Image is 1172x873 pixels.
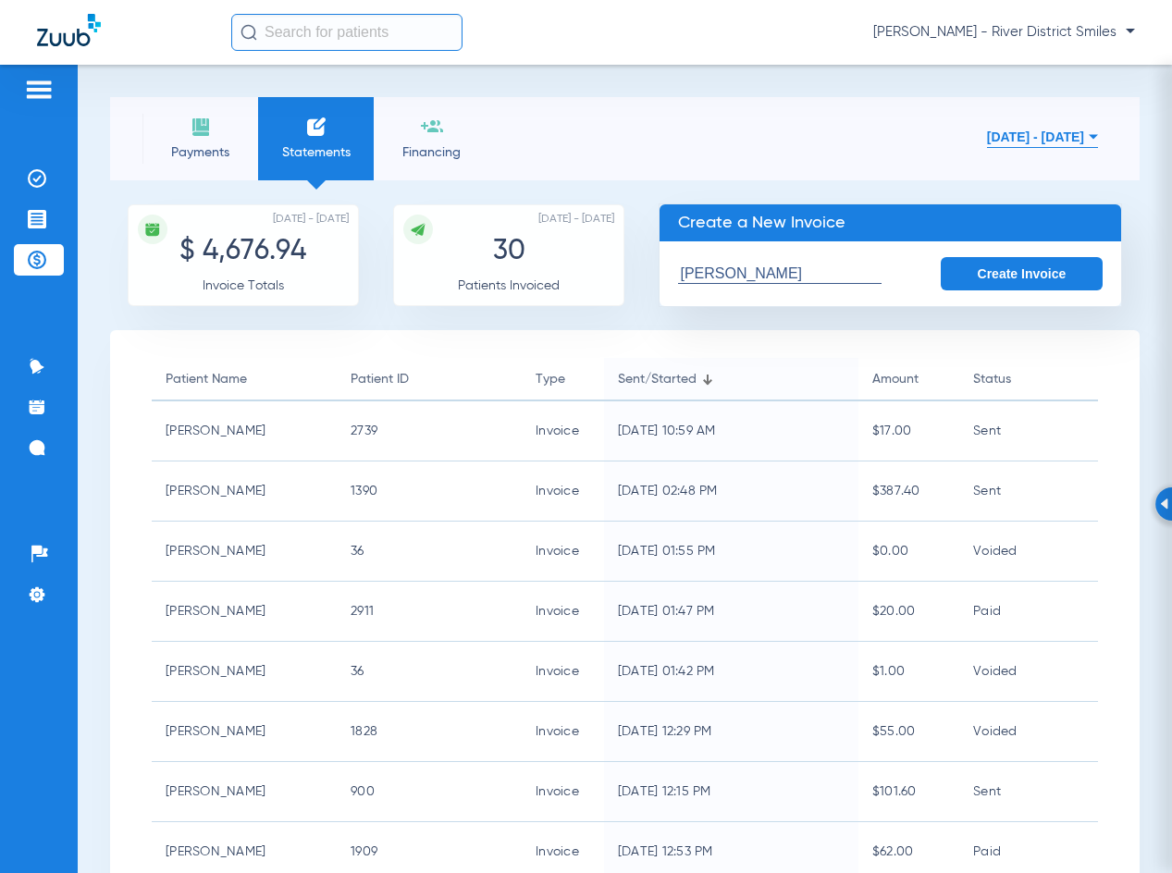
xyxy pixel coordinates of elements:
span: 30 [493,238,525,265]
td: [DATE] 01:47 PM [604,582,858,642]
span: Financing [388,143,475,162]
span: Payments [156,143,244,162]
td: $387.40 [858,461,959,522]
td: Invoice [522,401,604,461]
button: Create Invoice [941,257,1104,290]
td: [DATE] 12:15 PM [604,762,858,822]
span: Statements [272,143,360,162]
td: Invoice [522,702,604,762]
td: [PERSON_NAME] [152,642,337,702]
td: Sent [959,762,1098,822]
span: Patients Invoiced [458,279,560,292]
td: $1.00 [858,642,959,702]
td: [PERSON_NAME] [152,702,337,762]
td: 36 [337,642,522,702]
div: Status [973,369,1011,389]
td: $17.00 [858,401,959,461]
td: Invoice [522,642,604,702]
div: Sent/Started [618,369,845,389]
div: Status [973,369,1084,389]
p: Create a New Invoice [660,204,1121,241]
td: Voided [959,642,1098,702]
td: $55.00 [858,702,959,762]
td: Sent [959,401,1098,461]
td: Sent [959,461,1098,522]
iframe: Chat Widget [1079,784,1172,873]
td: $101.60 [858,762,959,822]
span: $ 4,676.94 [179,238,306,265]
td: Voided [959,522,1098,582]
td: Invoice [522,762,604,822]
td: Invoice [522,522,604,582]
img: icon [410,221,426,238]
td: [DATE] 01:55 PM [604,522,858,582]
img: Zuub Logo [37,14,101,46]
span: [PERSON_NAME] - River District Smiles [873,23,1135,42]
img: invoices icon [305,116,327,138]
div: Amount [872,369,945,389]
div: Patient ID [351,369,508,389]
td: 1828 [337,702,522,762]
td: [PERSON_NAME] [152,461,337,522]
span: Invoice Totals [203,279,284,292]
td: 36 [337,522,522,582]
div: Type [536,369,590,389]
div: Amount [872,369,919,389]
td: Invoice [522,461,604,522]
div: Patient ID [351,369,409,389]
td: [DATE] 02:48 PM [604,461,858,522]
td: 2911 [337,582,522,642]
td: $0.00 [858,522,959,582]
td: Invoice [522,582,604,642]
span: [DATE] - [DATE] [273,210,349,228]
div: Sent/Started [618,369,697,389]
td: [DATE] 12:29 PM [604,702,858,762]
div: Type [536,369,565,389]
td: [PERSON_NAME] [152,582,337,642]
div: Patient Name [166,369,323,389]
img: payments icon [190,116,212,138]
td: 1390 [337,461,522,522]
span: [DATE] - [DATE] [538,210,614,228]
td: $20.00 [858,582,959,642]
input: search by patient ID or name [678,264,882,284]
div: Patient Name [166,369,247,389]
img: Arrow [1160,498,1168,510]
td: [DATE] 10:59 AM [604,401,858,461]
td: [DATE] 01:42 PM [604,642,858,702]
img: financing icon [421,116,443,138]
td: [PERSON_NAME] [152,522,337,582]
td: Paid [959,582,1098,642]
td: [PERSON_NAME] [152,762,337,822]
td: 900 [337,762,522,822]
button: [DATE] - [DATE] [987,118,1098,155]
td: [PERSON_NAME] [152,401,337,461]
td: 2739 [337,401,522,461]
img: icon [144,221,161,238]
td: Voided [959,702,1098,762]
input: Search for patients [231,14,463,51]
img: Search Icon [241,24,257,41]
img: hamburger-icon [24,79,54,101]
